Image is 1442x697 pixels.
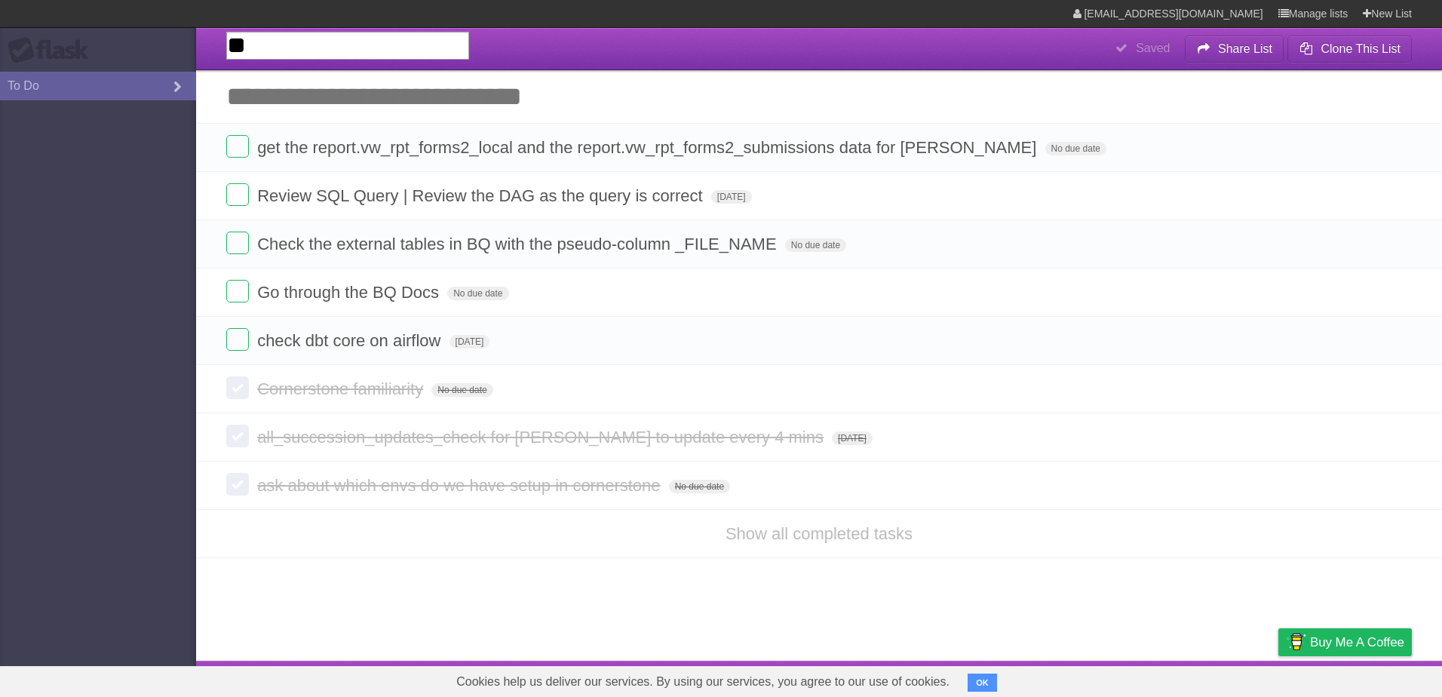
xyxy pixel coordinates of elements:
[1287,35,1412,63] button: Clone This List
[1317,665,1412,693] a: Suggest a feature
[257,283,443,302] span: Go through the BQ Docs
[1259,665,1298,693] a: Privacy
[1078,665,1109,693] a: About
[257,379,427,398] span: Cornerstone familiarity
[257,138,1040,157] span: get the report.vw_rpt_forms2_local and the report.vw_rpt_forms2_submissions data for [PERSON_NAME]
[441,667,965,697] span: Cookies help us deliver our services. By using our services, you agree to our use of cookies.
[226,232,249,254] label: Done
[1045,142,1106,155] span: No due date
[726,524,913,543] a: Show all completed tasks
[711,190,752,204] span: [DATE]
[1136,41,1170,54] b: Saved
[1286,629,1306,655] img: Buy me a coffee
[257,331,444,350] span: check dbt core on airflow
[1321,42,1401,55] b: Clone This List
[1278,628,1412,656] a: Buy me a coffee
[1128,665,1189,693] a: Developers
[226,376,249,399] label: Done
[431,383,492,397] span: No due date
[447,287,508,300] span: No due date
[226,473,249,496] label: Done
[968,674,997,692] button: OK
[1207,665,1241,693] a: Terms
[257,186,707,205] span: Review SQL Query | Review the DAG as the query is correct
[257,476,664,495] span: ask about which envs do we have setup in cornerstone
[226,135,249,158] label: Done
[1218,42,1272,55] b: Share List
[226,328,249,351] label: Done
[257,428,827,447] span: all_succession_updates_check for [PERSON_NAME] to update every 4 mins
[8,37,98,64] div: Flask
[226,183,249,206] label: Done
[449,335,490,348] span: [DATE]
[832,431,873,445] span: [DATE]
[257,235,780,253] span: Check the external tables in BQ with the pseudo-column _FILE_NAME
[669,480,730,493] span: No due date
[226,280,249,302] label: Done
[1310,629,1404,656] span: Buy me a coffee
[1185,35,1284,63] button: Share List
[785,238,846,252] span: No due date
[226,425,249,447] label: Done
